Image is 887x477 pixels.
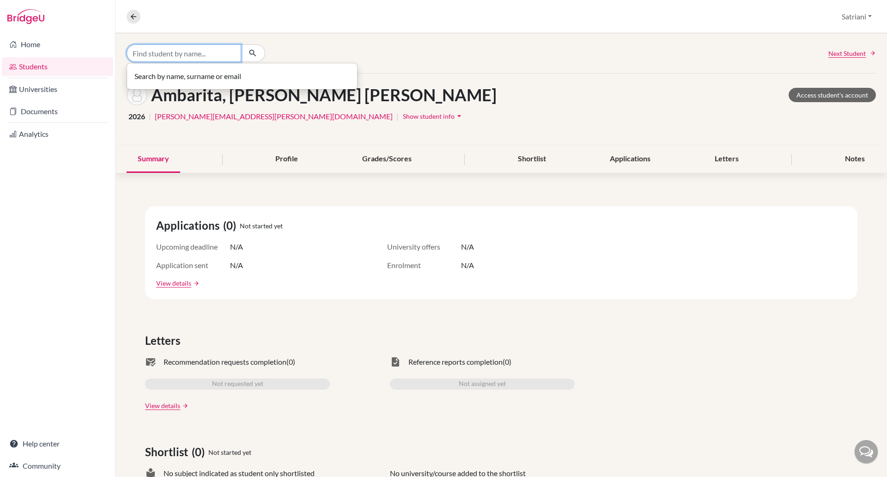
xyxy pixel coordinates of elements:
span: 2026 [128,111,145,122]
span: Reference reports completion [408,356,503,367]
a: View details [156,278,191,288]
span: Not assigned yet [459,379,506,390]
div: Notes [834,146,876,173]
a: Students [2,57,113,76]
a: Documents [2,102,113,121]
a: arrow_forward [191,280,200,287]
input: Find student by name... [127,44,241,62]
span: Applications [156,217,223,234]
button: Show student infoarrow_drop_down [402,109,464,123]
a: Access student's account [789,88,876,102]
a: Next Student [828,49,876,58]
span: Not started yet [240,221,283,231]
span: Show student info [403,112,455,120]
a: Home [2,35,113,54]
span: task [390,356,401,367]
span: University offers [387,241,461,252]
span: Shortlist [145,444,192,460]
span: | [396,111,399,122]
span: Upcoming deadline [156,241,230,252]
span: Enrolment [387,260,461,271]
a: Universities [2,80,113,98]
span: N/A [461,241,474,252]
a: [PERSON_NAME][EMAIL_ADDRESS][PERSON_NAME][DOMAIN_NAME] [155,111,393,122]
span: Letters [145,332,184,349]
span: N/A [230,260,243,271]
div: Profile [264,146,309,173]
span: Not started yet [208,447,251,457]
span: Application sent [156,260,230,271]
span: Not requested yet [212,379,263,390]
button: Satriani [838,8,876,25]
h1: Ambarita, [PERSON_NAME] [PERSON_NAME] [151,85,497,105]
a: View details [145,401,180,410]
div: Applications [599,146,662,173]
img: Bridge-U [7,9,44,24]
a: Community [2,457,113,475]
span: Next Student [828,49,866,58]
a: arrow_forward [180,403,188,409]
i: arrow_drop_down [455,111,464,121]
div: Shortlist [507,146,557,173]
span: (0) [192,444,208,460]
span: N/A [461,260,474,271]
img: Tonya Abigail Ambarita's avatar [127,85,147,105]
a: Analytics [2,125,113,143]
div: Summary [127,146,180,173]
span: (0) [503,356,511,367]
p: Search by name, surname or email [134,71,350,82]
div: Letters [704,146,750,173]
span: | [149,111,151,122]
span: Recommendation requests completion [164,356,286,367]
a: Help center [2,434,113,453]
div: Grades/Scores [351,146,423,173]
span: (0) [286,356,295,367]
span: N/A [230,241,243,252]
span: Help [21,6,40,15]
span: (0) [223,217,240,234]
span: mark_email_read [145,356,156,367]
